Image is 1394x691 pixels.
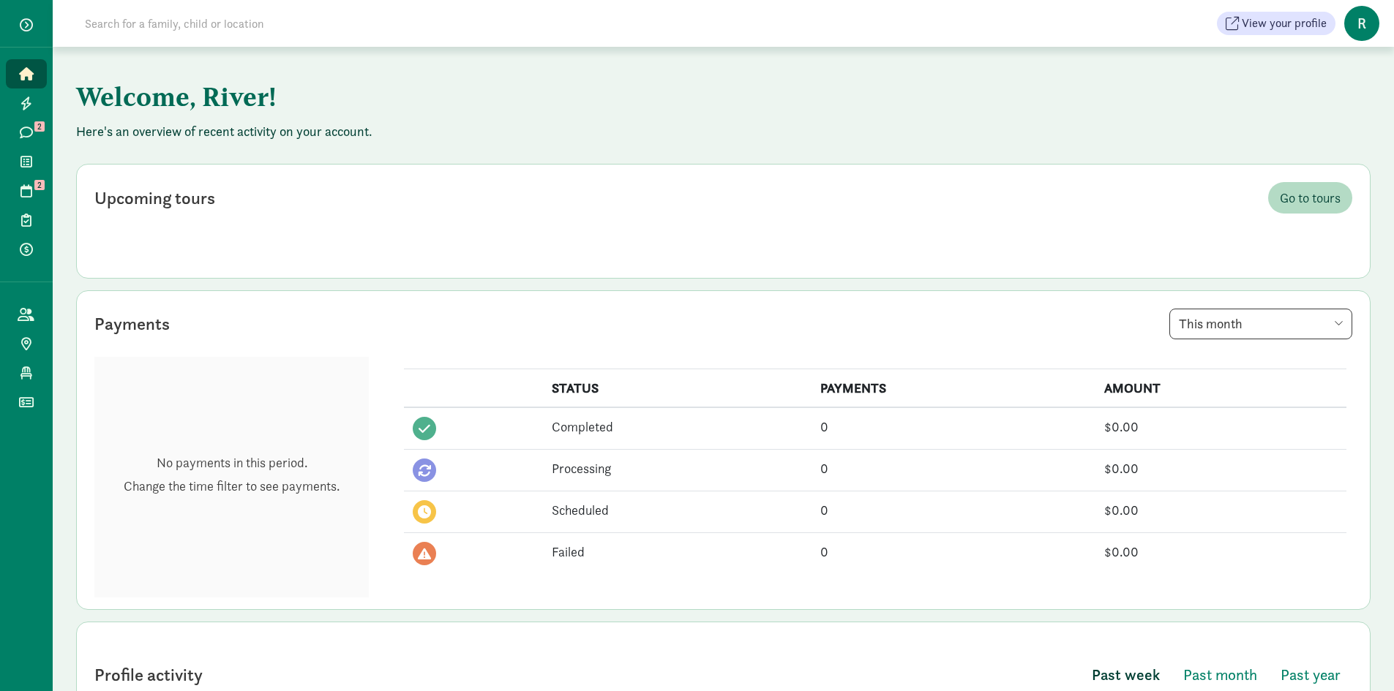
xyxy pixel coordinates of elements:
div: $0.00 [1104,458,1338,478]
p: Here's an overview of recent activity on your account. [76,123,1371,140]
div: $0.00 [1104,500,1338,520]
p: Change the time filter to see payments. [124,477,340,495]
input: Search for a family, child or location [76,9,487,38]
th: PAYMENTS [812,369,1095,408]
div: Processing [552,458,803,478]
a: Go to tours [1268,182,1352,214]
div: Upcoming tours [94,185,215,211]
th: STATUS [543,369,812,408]
a: 2 [6,176,47,205]
div: Completed [552,417,803,437]
div: Payments [94,311,170,337]
span: View your profile [1242,15,1327,32]
span: R [1344,6,1379,41]
div: 0 [820,458,1086,478]
span: Go to tours [1280,188,1341,208]
th: AMOUNT [1095,369,1346,408]
span: 2 [34,180,45,190]
div: Failed [552,542,803,562]
span: Past year [1281,663,1341,687]
button: View your profile [1217,12,1335,35]
span: Past week [1092,663,1160,687]
div: 0 [820,417,1086,437]
div: $0.00 [1104,542,1338,562]
div: 0 [820,542,1086,562]
h1: Welcome, River! [76,70,801,123]
span: 2 [34,121,45,132]
div: 0 [820,500,1086,520]
div: Scheduled [552,500,803,520]
div: Profile activity [94,662,203,688]
div: $0.00 [1104,417,1338,437]
p: No payments in this period. [124,454,340,472]
a: 2 [6,118,47,147]
span: Past month [1183,663,1257,687]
